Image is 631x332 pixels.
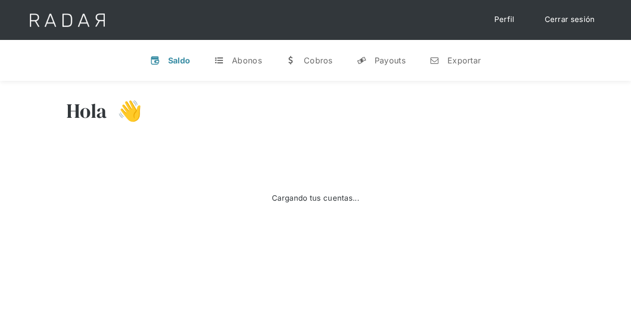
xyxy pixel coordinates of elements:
[168,55,191,65] div: Saldo
[304,55,333,65] div: Cobros
[214,55,224,65] div: t
[150,55,160,65] div: v
[66,98,107,123] h3: Hola
[429,55,439,65] div: n
[286,55,296,65] div: w
[484,10,525,29] a: Perfil
[535,10,605,29] a: Cerrar sesión
[232,55,262,65] div: Abonos
[272,193,359,204] div: Cargando tus cuentas...
[357,55,367,65] div: y
[447,55,481,65] div: Exportar
[375,55,406,65] div: Payouts
[107,98,142,123] h3: 👋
